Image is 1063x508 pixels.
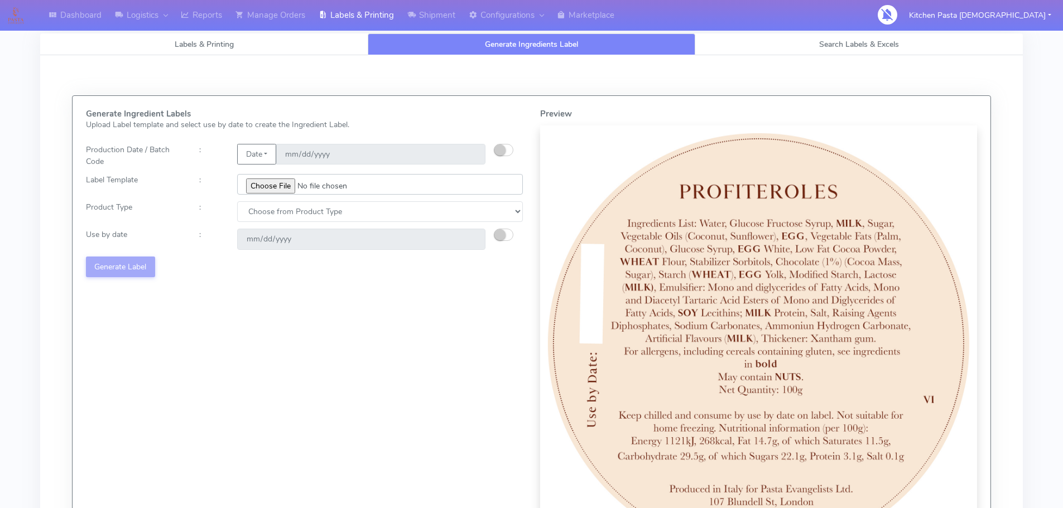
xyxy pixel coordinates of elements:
div: Production Date / Batch Code [78,144,191,167]
div: Use by date [78,229,191,249]
span: Generate Ingredients Label [485,39,578,50]
div: Label Template [78,174,191,195]
div: : [191,201,229,222]
button: Generate Label [86,257,155,277]
div: : [191,144,229,167]
button: Kitchen Pasta [DEMOGRAPHIC_DATA] [901,4,1060,27]
div: : [191,174,229,195]
p: Upload Label template and select use by date to create the Ingredient Label. [86,119,523,130]
div: : [191,229,229,249]
button: Date [237,144,276,165]
h5: Generate Ingredient Labels [86,109,523,119]
span: Search Labels & Excels [819,39,899,50]
div: Product Type [78,201,191,222]
h5: Preview [540,109,978,119]
span: Labels & Printing [175,39,234,50]
ul: Tabs [40,33,1023,55]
